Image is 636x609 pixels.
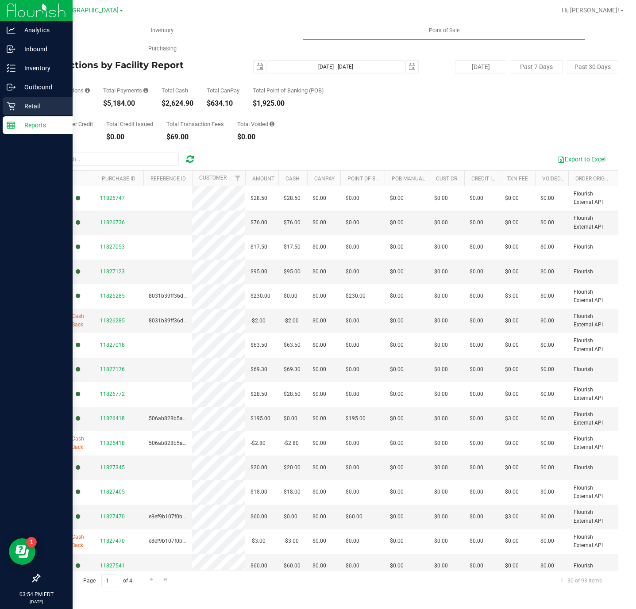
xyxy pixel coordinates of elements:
[312,292,326,300] span: $0.00
[540,341,554,349] span: $0.00
[15,101,69,111] p: Retail
[284,268,301,276] span: $95.00
[312,390,326,398] span: $0.00
[284,341,301,349] span: $63.50
[417,27,472,34] span: Point of Sale
[574,243,593,251] span: Flourish
[251,513,267,521] span: $60.00
[470,365,483,374] span: $0.00
[100,342,125,348] span: 11827018
[284,365,301,374] span: $69.30
[540,268,554,276] span: $0.00
[106,134,153,141] div: $0.00
[574,190,607,207] span: Flourish External API
[552,152,611,167] button: Export to Excel
[540,292,554,300] span: $0.00
[434,341,448,349] span: $0.00
[312,317,326,325] span: $0.00
[434,243,448,251] span: $0.00
[390,463,404,472] span: $0.00
[505,365,519,374] span: $0.00
[574,268,593,276] span: Flourish
[574,435,607,452] span: Flourish External API
[574,533,607,550] span: Flourish External API
[390,243,404,251] span: $0.00
[149,415,244,421] span: 506ab828b5a0a20b567f5f1c76be5a12
[574,463,593,472] span: Flourish
[100,563,125,569] span: 11827541
[574,312,607,329] span: Flourish External API
[100,366,125,372] span: 11827176
[7,26,15,34] inline-svg: Analytics
[312,365,326,374] span: $0.00
[162,88,193,93] div: Total Cash
[251,562,267,570] span: $60.00
[207,88,239,93] div: Total CanPay
[72,533,89,550] span: Cash Back
[100,318,125,324] span: 11826285
[390,537,404,545] span: $0.00
[312,439,326,448] span: $0.00
[542,176,586,182] a: Voided Payment
[312,268,326,276] span: $0.00
[390,439,404,448] span: $0.00
[470,268,483,276] span: $0.00
[143,88,148,93] i: Sum of all successful, non-voided payment transaction amounts, excluding tips and transaction fees.
[149,538,242,544] span: e8ef9b107f0b0b4e1c1d5369a4e6cc5a
[145,574,158,586] a: Go to the next page
[284,390,301,398] span: $28.50
[251,341,267,349] span: $63.50
[434,317,448,325] span: $0.00
[251,463,267,472] span: $20.00
[21,21,303,40] a: Inventory
[434,414,448,423] span: $0.00
[303,21,585,40] a: Point of Sale
[312,243,326,251] span: $0.00
[392,176,425,182] a: POB Manual
[574,365,593,374] span: Flourish
[470,513,483,521] span: $0.00
[540,390,554,398] span: $0.00
[346,488,359,496] span: $0.00
[567,60,618,73] button: Past 30 Days
[251,218,267,227] span: $76.00
[100,415,125,421] span: 11826418
[237,134,274,141] div: $0.00
[237,121,274,127] div: Total Voided
[505,537,519,545] span: $0.00
[346,268,359,276] span: $0.00
[252,176,274,182] a: Amount
[312,414,326,423] span: $0.00
[253,100,324,107] div: $1,925.00
[149,318,241,324] span: 8031b39ff36d43c245994f1dcf8c002d
[540,317,554,325] span: $0.00
[390,390,404,398] span: $0.00
[284,317,299,325] span: -$2.00
[270,121,274,127] i: Sum of all voided payment transaction amounts, excluding tips and transaction fees.
[251,414,270,423] span: $195.00
[314,176,335,182] a: CanPay
[540,194,554,203] span: $0.00
[312,488,326,496] span: $0.00
[106,121,153,127] div: Total Credit Issued
[72,435,89,452] span: Cash Back
[390,488,404,496] span: $0.00
[284,414,297,423] span: $0.00
[166,134,224,141] div: $69.00
[434,218,448,227] span: $0.00
[4,590,69,598] p: 03:54 PM EDT
[254,61,266,73] span: select
[100,244,125,250] span: 11827053
[540,414,554,423] span: $0.00
[100,391,125,397] span: 11826772
[470,243,483,251] span: $0.00
[4,598,69,605] p: [DATE]
[346,243,359,251] span: $0.00
[470,439,483,448] span: $0.00
[434,390,448,398] span: $0.00
[284,488,301,496] span: $18.00
[284,243,301,251] span: $17.50
[100,513,125,520] span: 11827470
[470,194,483,203] span: $0.00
